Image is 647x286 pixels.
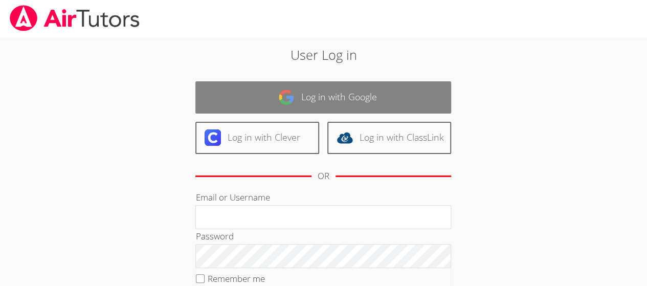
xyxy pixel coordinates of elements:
a: Log in with Clever [195,122,319,154]
img: clever-logo-6eab21bc6e7a338710f1a6ff85c0baf02591cd810cc4098c63d3a4b26e2feb20.svg [205,129,221,146]
label: Password [195,230,233,242]
label: Remember me [208,273,265,284]
img: classlink-logo-d6bb404cc1216ec64c9a2012d9dc4662098be43eaf13dc465df04b49fa7ab582.svg [337,129,353,146]
a: Log in with Google [195,81,451,114]
img: google-logo-50288ca7cdecda66e5e0955fdab243c47b7ad437acaf1139b6f446037453330a.svg [278,89,295,105]
img: airtutors_banner-c4298cdbf04f3fff15de1276eac7730deb9818008684d7c2e4769d2f7ddbe033.png [9,5,141,31]
div: OR [318,169,329,184]
a: Log in with ClassLink [327,122,451,154]
h2: User Log in [149,45,498,64]
label: Email or Username [195,191,270,203]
